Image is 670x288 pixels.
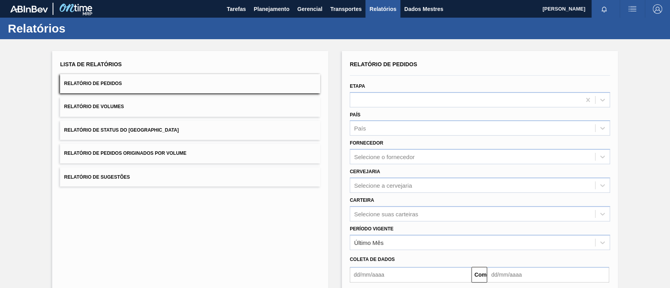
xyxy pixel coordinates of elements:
font: Coleta de dados [350,257,395,262]
font: Comeu [474,272,493,278]
button: Relatório de Pedidos Originados por Volume [60,144,320,163]
font: Selecione suas carteiras [354,210,418,217]
font: Tarefas [227,6,246,12]
button: Relatório de Pedidos [60,74,320,93]
font: Relatório de Status do [GEOGRAPHIC_DATA] [64,127,179,133]
font: Período Vigente [350,226,393,232]
font: Transportes [330,6,361,12]
font: Fornecedor [350,140,383,146]
button: Notificações [591,4,617,14]
font: Selecione o fornecedor [354,154,414,160]
input: dd/mm/aaaa [350,267,471,283]
button: Relatório de Status do [GEOGRAPHIC_DATA] [60,121,320,140]
font: País [354,125,366,132]
font: Gerencial [297,6,322,12]
font: Relatórios [8,22,66,35]
font: País [350,112,360,118]
font: Relatório de Sugestões [64,174,130,179]
input: dd/mm/aaaa [487,267,609,283]
font: Etapa [350,83,365,89]
button: Comeu [471,267,487,283]
font: Relatório de Volumes [64,104,124,110]
font: Relatórios [369,6,396,12]
font: Último Mês [354,239,383,246]
font: Selecione a cervejaria [354,182,412,188]
font: [PERSON_NAME] [542,6,585,12]
font: Dados Mestres [404,6,444,12]
img: ações do usuário [628,4,637,14]
font: Cervejaria [350,169,380,174]
font: Relatório de Pedidos Originados por Volume [64,151,186,156]
button: Relatório de Sugestões [60,167,320,187]
font: Carteira [350,197,374,203]
font: Lista de Relatórios [60,61,122,67]
font: Planejamento [254,6,289,12]
img: Sair [653,4,662,14]
font: Relatório de Pedidos [350,61,417,67]
button: Relatório de Volumes [60,97,320,116]
img: TNhmsLtSVTkK8tSr43FrP2fwEKptu5GPRR3wAAAABJRU5ErkJggg== [10,5,48,13]
font: Relatório de Pedidos [64,81,122,86]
